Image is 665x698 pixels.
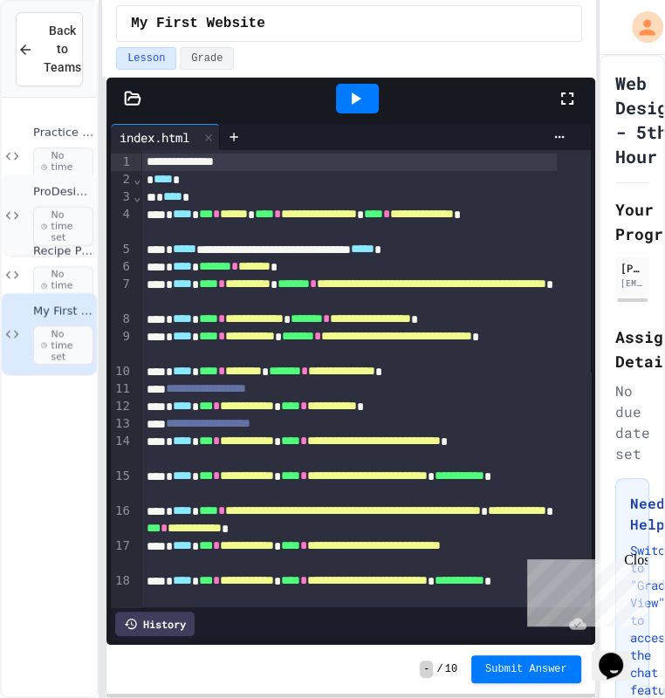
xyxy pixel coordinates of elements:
[615,197,649,246] h2: Your Progress
[111,124,220,150] div: index.html
[111,503,133,537] div: 16
[111,128,198,147] div: index.html
[33,244,93,259] span: Recipe Project
[133,172,141,186] span: Fold line
[33,147,93,188] span: No time set
[111,206,133,241] div: 4
[133,189,141,203] span: Fold line
[111,607,133,642] div: 19
[111,537,133,572] div: 17
[420,660,433,678] span: -
[111,398,133,415] div: 12
[630,493,634,535] h3: Need Help?
[111,415,133,433] div: 13
[33,126,93,140] span: Practice Basic CSS
[116,47,176,70] button: Lesson
[445,662,457,676] span: 10
[615,380,649,464] div: No due date set
[111,311,133,328] div: 8
[33,207,93,247] span: No time set
[111,572,133,607] div: 18
[485,662,567,676] span: Submit Answer
[471,655,581,683] button: Submit Answer
[111,433,133,468] div: 14
[111,241,133,258] div: 5
[620,260,644,276] div: [PERSON_NAME]
[16,12,83,86] button: Back to Teams
[180,47,234,70] button: Grade
[436,662,442,676] span: /
[111,468,133,503] div: 15
[33,325,93,366] span: No time set
[33,304,93,318] span: My First Website
[131,13,265,34] span: My First Website
[111,276,133,311] div: 7
[520,552,648,626] iframe: chat widget
[111,154,133,171] div: 1
[111,188,133,206] div: 3
[115,612,195,636] div: History
[615,325,649,373] h2: Assignment Details
[111,363,133,380] div: 10
[33,185,93,200] span: ProDesigner
[44,22,81,77] span: Back to Teams
[620,277,644,290] div: [EMAIL_ADDRESS][DOMAIN_NAME]
[7,7,120,111] div: Chat with us now!Close
[111,380,133,398] div: 11
[111,171,133,188] div: 2
[592,628,648,681] iframe: chat widget
[33,266,93,306] span: No time set
[111,258,133,276] div: 6
[111,328,133,363] div: 9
